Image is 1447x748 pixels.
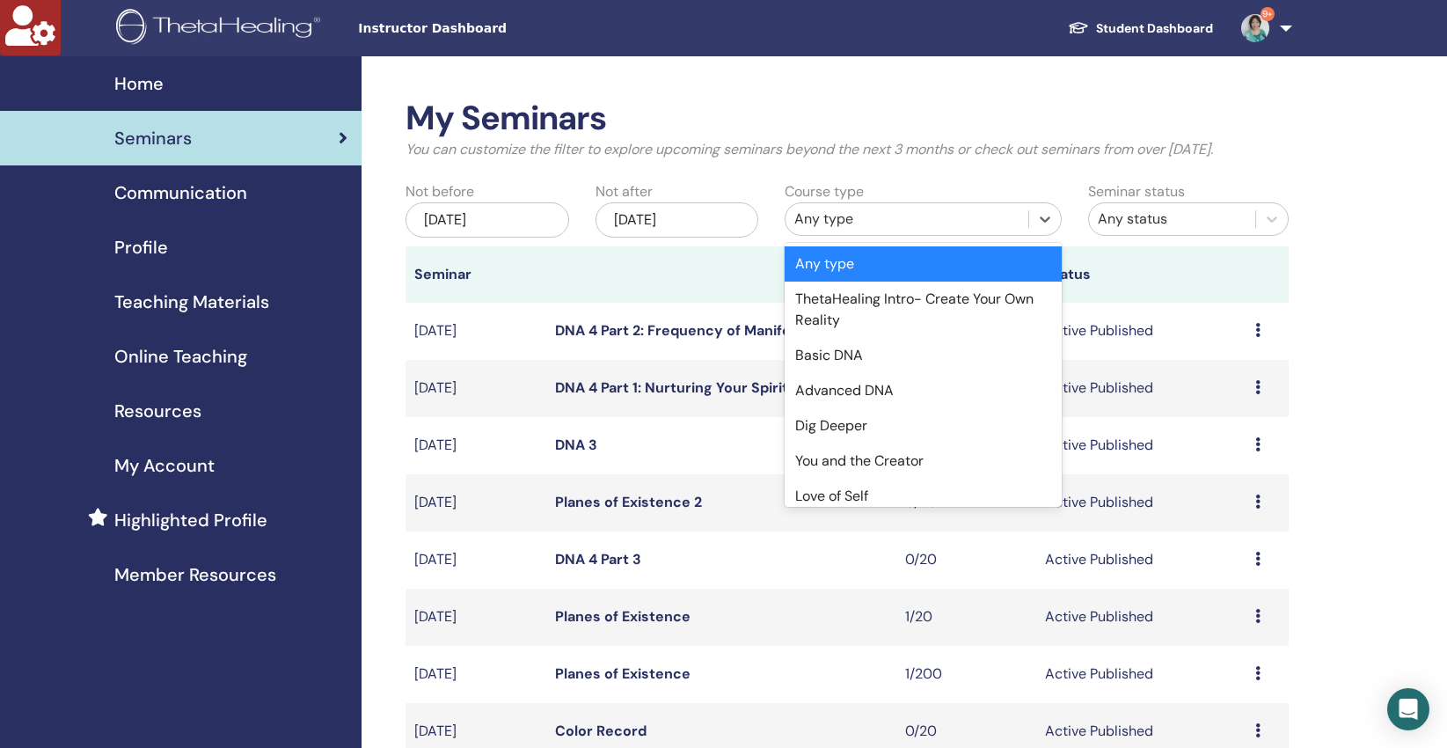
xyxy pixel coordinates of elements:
td: 0/20 [896,532,1036,589]
td: [DATE] [406,303,545,360]
span: Teaching Materials [114,289,269,315]
td: Active Published [1036,474,1246,532]
a: Planes of Existence [555,664,691,683]
span: Profile [114,234,168,260]
img: logo.png [116,9,326,48]
td: Active Published [1036,303,1246,360]
span: Resources [114,398,201,424]
div: You and the Creator [785,444,1062,479]
span: 9+ [1261,7,1275,21]
div: [DATE] [596,202,758,238]
td: Active Published [1036,589,1246,646]
a: Planes of Existence [555,607,691,626]
td: 1/20 [896,589,1036,646]
label: Course type [785,181,864,202]
td: [DATE] [406,474,545,532]
div: ThetaHealing Intro- Create Your Own Reality [785,282,1062,338]
td: Active Published [1036,360,1246,417]
th: Status [1036,246,1246,303]
a: Student Dashboard [1054,12,1227,45]
td: 1/200 [896,646,1036,703]
div: Open Intercom Messenger [1387,688,1429,730]
div: [DATE] [406,202,568,238]
span: Instructor Dashboard [358,19,622,38]
a: DNA 3 [555,436,597,454]
div: Advanced DNA [785,373,1062,408]
td: Active Published [1036,532,1246,589]
span: Communication [114,180,247,206]
div: Any status [1098,209,1246,230]
td: [DATE] [406,646,545,703]
h2: My Seminars [406,99,1289,139]
p: You can customize the filter to explore upcoming seminars beyond the next 3 months or check out s... [406,139,1289,160]
td: Active Published [1036,417,1246,474]
a: Planes of Existence 2 [555,493,702,511]
img: graduation-cap-white.svg [1068,20,1089,35]
td: [DATE] [406,360,545,417]
td: [DATE] [406,589,545,646]
div: Basic DNA [785,338,1062,373]
a: DNA 4 Part 3 [555,550,641,568]
img: default.jpg [1241,14,1269,42]
span: Online Teaching [114,343,247,370]
div: Any type [794,209,1019,230]
td: [DATE] [406,532,545,589]
span: Seminars [114,125,192,151]
span: Home [114,70,164,97]
div: Any type [785,246,1062,282]
span: Member Resources [114,561,276,588]
div: Dig Deeper [785,408,1062,444]
span: My Account [114,452,215,479]
div: Love of Self [785,479,1062,514]
th: Seminar [406,246,545,303]
span: Highlighted Profile [114,507,267,533]
td: Active Published [1036,646,1246,703]
label: Seminar status [1088,181,1185,202]
td: [DATE] [406,417,545,474]
label: Not before [406,181,474,202]
a: DNA 4 Part 2: Frequency of Manifesting [555,321,826,340]
a: Color Record [555,722,647,740]
label: Not after [596,181,653,202]
a: DNA 4 Part 1: Nurturing Your Spirit [555,378,788,397]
